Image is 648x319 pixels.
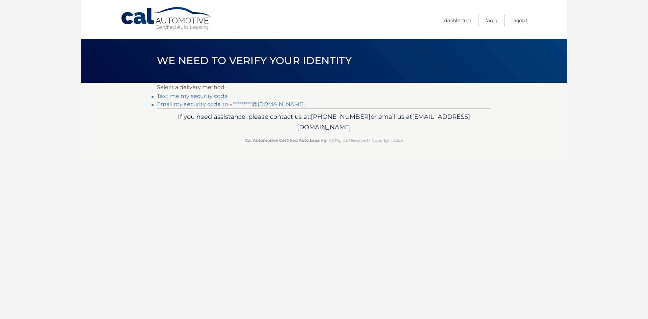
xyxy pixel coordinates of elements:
[120,7,212,31] a: Cal Automotive
[157,54,352,67] span: We need to verify your identity
[444,15,471,26] a: Dashboard
[161,137,487,144] p: - All Rights Reserved - Copyright 2025
[311,113,371,121] span: [PHONE_NUMBER]
[245,138,326,143] strong: Cal Automotive Certified Auto Leasing
[161,111,487,133] p: If you need assistance, please contact us at: or email us at
[511,15,528,26] a: Logout
[157,93,228,99] a: Text me my security code
[157,83,491,92] p: Select a delivery method:
[157,101,305,107] a: Email my security code to v*********@[DOMAIN_NAME]
[485,15,497,26] a: FAQ's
